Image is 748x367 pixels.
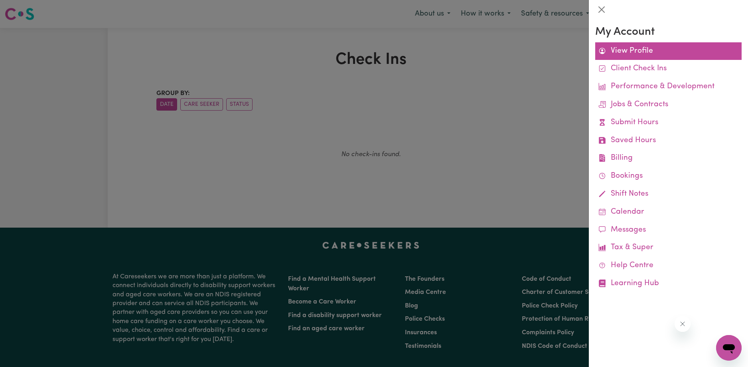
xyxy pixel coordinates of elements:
[595,3,608,16] button: Close
[675,316,691,332] iframe: Close message
[595,257,742,275] a: Help Centre
[595,132,742,150] a: Saved Hours
[595,60,742,78] a: Client Check Ins
[595,203,742,221] a: Calendar
[595,167,742,185] a: Bookings
[595,114,742,132] a: Submit Hours
[595,149,742,167] a: Billing
[595,78,742,96] a: Performance & Development
[595,221,742,239] a: Messages
[5,6,48,12] span: Need any help?
[595,275,742,293] a: Learning Hub
[595,42,742,60] a: View Profile
[595,239,742,257] a: Tax & Super
[595,185,742,203] a: Shift Notes
[595,26,742,39] h3: My Account
[716,335,742,361] iframe: Button to launch messaging window
[595,96,742,114] a: Jobs & Contracts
